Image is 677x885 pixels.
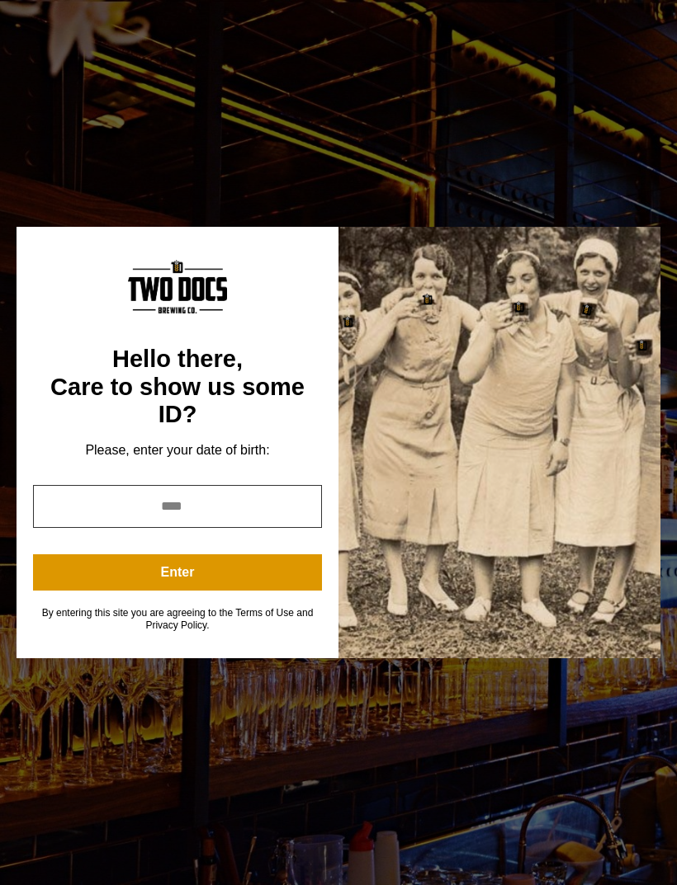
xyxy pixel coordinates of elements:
img: Content Logo [128,260,227,313]
div: Please, enter your date of birth: [33,442,322,459]
div: By entering this site you are agreeing to the Terms of Use and Privacy Policy. [33,607,322,632]
button: Enter [33,554,322,591]
div: Hello there, Care to show us some ID? [33,346,322,428]
input: year [33,485,322,528]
